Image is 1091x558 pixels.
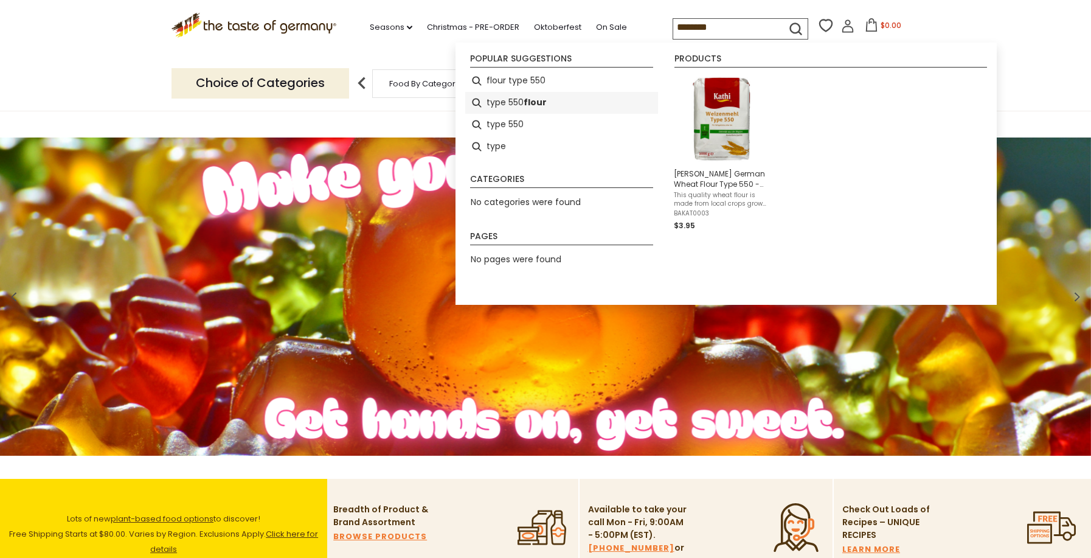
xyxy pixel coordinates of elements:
b: flour [524,96,547,110]
a: [PHONE_NUMBER] [588,542,674,555]
li: Products [674,54,987,68]
img: previous arrow [350,71,374,96]
div: Instant Search Results [455,43,997,305]
a: Oktoberfest [534,21,581,34]
a: plant-based food options [111,513,213,525]
p: Breadth of Product & Brand Assortment [333,503,434,529]
span: [PERSON_NAME] German Wheat Flour Type 550 - 35 oz. [674,169,769,189]
span: No pages were found [471,253,561,265]
span: No categories were found [471,196,581,208]
a: LEARN MORE [842,543,900,556]
p: Choice of Categories [171,68,349,98]
li: Kathi German Wheat Flour Type 550 - 35 oz. [669,70,774,237]
a: [PERSON_NAME] German Wheat Flour Type 550 - 35 oz.This quality wheat flour is made from local cro... [674,75,769,232]
span: BAKAT0003 [674,209,769,218]
a: Seasons [370,21,412,34]
li: type [465,136,658,158]
button: $0.00 [857,18,909,37]
span: $0.00 [881,20,901,30]
a: On Sale [596,21,627,34]
a: Click here for details [150,528,318,555]
li: type 550 flour [465,92,658,114]
li: Popular suggestions [470,54,653,68]
p: Check Out Loads of Recipes – UNIQUE RECIPES [842,503,930,542]
span: $3.95 [674,220,695,231]
li: type 550 [465,114,658,136]
span: This quality wheat flour is made from local crops grown in [GEOGRAPHIC_DATA] on pristine, GMO-fre... [674,191,769,208]
li: Pages [470,232,653,245]
li: flour type 550 [465,70,658,92]
span: Lots of new to discover! Free Shipping Starts at $80.00. Varies by Region. Exclusions Apply. [9,513,318,555]
li: Categories [470,175,653,188]
a: Food By Category [389,79,460,88]
a: BROWSE PRODUCTS [333,530,427,543]
a: Christmas - PRE-ORDER [427,21,519,34]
